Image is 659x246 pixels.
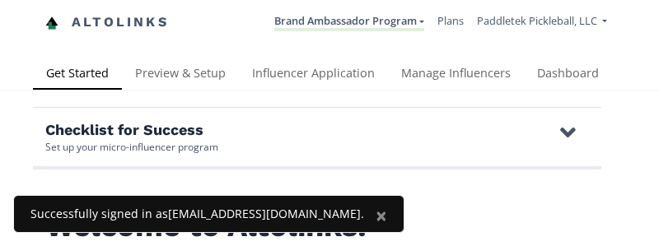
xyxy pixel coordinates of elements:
[33,58,122,91] a: Get Started
[45,9,169,36] a: Altolinks
[45,140,218,154] div: Set up your micro-influencer program
[122,58,239,91] a: Preview & Setup
[30,206,364,222] div: Successfully signed in as [EMAIL_ADDRESS][DOMAIN_NAME] .
[274,13,424,31] a: Brand Ambassador Program
[45,120,218,140] h5: Checklist for Success
[45,16,58,30] img: favicon-32x32.png
[239,58,388,91] a: Influencer Application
